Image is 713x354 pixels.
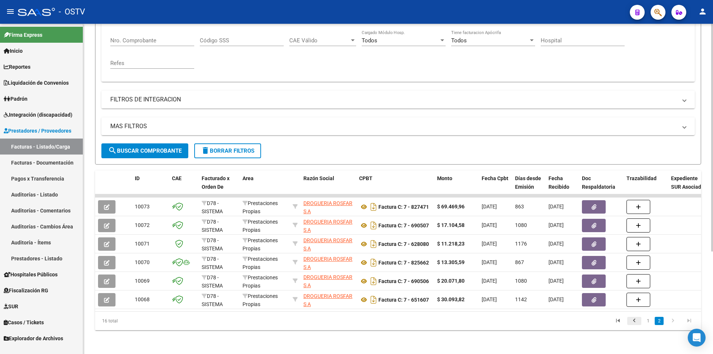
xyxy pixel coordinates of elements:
strong: Factura C: 7 - 827471 [378,204,429,210]
a: go to next page [666,317,680,325]
datatable-header-cell: Trazabilidad [624,170,668,203]
span: Doc Respaldatoria [582,175,615,190]
mat-icon: person [698,7,707,16]
i: Descargar documento [369,220,378,231]
a: 1 [644,317,652,325]
datatable-header-cell: Fecha Recibido [546,170,579,203]
span: [DATE] [548,204,564,210]
span: Liquidación de Convenios [4,79,69,87]
span: 10068 [135,296,150,302]
span: Prestaciones Propias [242,200,278,215]
span: SUR [4,302,18,311]
span: 1142 [515,296,527,302]
span: [DATE] [548,278,564,284]
strong: Factura C: 7 - 825662 [378,260,429,266]
i: Descargar documento [369,238,378,250]
span: 10069 [135,278,150,284]
span: CAE [172,175,182,181]
span: Buscar Comprobante [108,147,182,154]
span: Padrón [4,95,27,103]
strong: $ 13.305,59 [437,259,465,265]
span: 10072 [135,222,150,228]
button: Buscar Comprobante [101,143,188,158]
li: page 2 [654,315,665,327]
datatable-header-cell: ID [132,170,169,203]
span: [DATE] [482,204,497,210]
span: D78 - SISTEMA PRIVADO DE SALUD S.A (MUTUAL) [202,256,231,296]
span: Días desde Emisión [515,175,541,190]
div: 30698255141 [303,236,353,252]
button: Borrar Filtros [194,143,261,158]
a: go to previous page [627,317,641,325]
span: [DATE] [548,222,564,228]
span: DROGUERIA ROSFAR S A [303,237,352,252]
span: Monto [437,175,452,181]
i: Descargar documento [369,275,378,287]
datatable-header-cell: CAE [169,170,199,203]
strong: $ 17.104,58 [437,222,465,228]
span: 10073 [135,204,150,210]
div: Open Intercom Messenger [688,329,706,347]
datatable-header-cell: Monto [434,170,479,203]
span: [DATE] [482,259,497,265]
span: [DATE] [482,296,497,302]
span: Prestaciones Propias [242,219,278,233]
span: 1176 [515,241,527,247]
span: ID [135,175,140,181]
datatable-header-cell: Expediente SUR Asociado [668,170,709,203]
span: [DATE] [482,278,497,284]
span: Explorador de Archivos [4,334,63,342]
datatable-header-cell: Días desde Emisión [512,170,546,203]
i: Descargar documento [369,201,378,213]
span: Prestaciones Propias [242,256,278,270]
span: Todos [362,37,377,44]
span: Fiscalización RG [4,286,48,295]
span: 867 [515,259,524,265]
span: D78 - SISTEMA PRIVADO DE SALUD S.A (MUTUAL) [202,275,231,314]
span: DROGUERIA ROSFAR S A [303,256,352,270]
span: 10070 [135,259,150,265]
span: Trazabilidad [626,175,657,181]
span: Prestaciones Propias [242,293,278,308]
datatable-header-cell: Fecha Cpbt [479,170,512,203]
span: Expediente SUR Asociado [671,175,704,190]
span: Reportes [4,63,30,71]
i: Descargar documento [369,294,378,306]
span: [DATE] [548,241,564,247]
strong: $ 69.469,96 [437,204,465,210]
datatable-header-cell: Razón Social [300,170,356,203]
a: go to first page [611,317,625,325]
span: Borrar Filtros [201,147,254,154]
datatable-header-cell: Facturado x Orden De [199,170,240,203]
mat-icon: delete [201,146,210,155]
div: 30698255141 [303,218,353,233]
strong: Factura C: 7 - 690507 [378,223,429,228]
mat-expansion-panel-header: FILTROS DE INTEGRACION [101,91,695,108]
i: Descargar documento [369,257,378,269]
span: [DATE] [482,241,497,247]
span: DROGUERIA ROSFAR S A [303,274,352,289]
span: 1080 [515,278,527,284]
span: Prestadores / Proveedores [4,127,71,135]
span: Fecha Cpbt [482,175,508,181]
span: [DATE] [482,222,497,228]
span: Facturado x Orden De [202,175,229,190]
datatable-header-cell: CPBT [356,170,434,203]
span: [DATE] [548,259,564,265]
span: CPBT [359,175,372,181]
span: Inicio [4,47,23,55]
a: 2 [655,317,664,325]
span: 1080 [515,222,527,228]
mat-icon: search [108,146,117,155]
span: Firma Express [4,31,42,39]
strong: Factura C: 7 - 651607 [378,297,429,303]
li: page 1 [642,315,654,327]
span: [DATE] [548,296,564,302]
datatable-header-cell: Area [240,170,290,203]
mat-expansion-panel-header: MAS FILTROS [101,117,695,135]
span: Prestaciones Propias [242,275,278,289]
a: go to last page [682,317,696,325]
div: 30698255141 [303,199,353,215]
div: 16 total [95,312,215,330]
strong: $ 20.071,80 [437,278,465,284]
